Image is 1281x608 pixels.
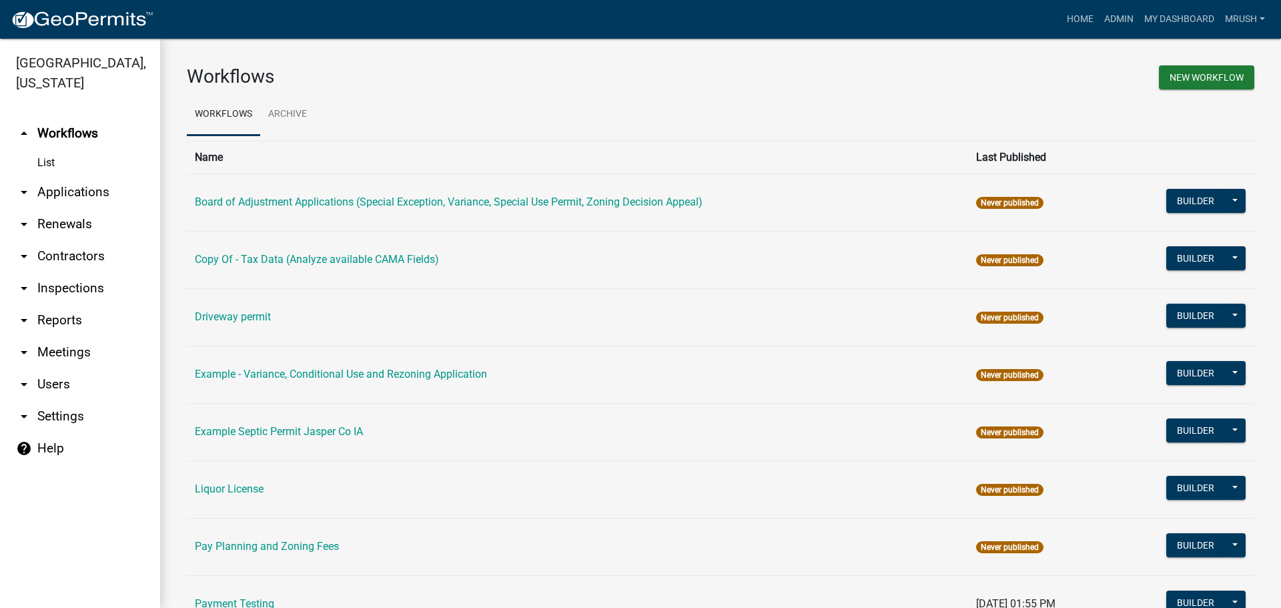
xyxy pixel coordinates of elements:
button: Builder [1166,189,1225,213]
span: Never published [976,541,1043,553]
button: Builder [1166,246,1225,270]
th: Name [187,141,968,174]
span: Never published [976,484,1043,496]
button: Builder [1166,418,1225,442]
span: Never published [976,426,1043,438]
a: Board of Adjustment Applications (Special Exception, Variance, Special Use Permit, Zoning Decisio... [195,196,703,208]
span: Never published [976,369,1043,381]
i: arrow_drop_down [16,376,32,392]
a: My Dashboard [1139,7,1220,32]
span: Never published [976,312,1043,324]
span: Never published [976,254,1043,266]
a: Admin [1099,7,1139,32]
i: arrow_drop_down [16,280,32,296]
a: Workflows [187,93,260,136]
i: arrow_drop_down [16,344,32,360]
button: Builder [1166,533,1225,557]
i: arrow_drop_down [16,216,32,232]
a: Driveway permit [195,310,271,323]
i: help [16,440,32,457]
i: arrow_drop_up [16,125,32,141]
button: Builder [1166,361,1225,385]
a: Example - Variance, Conditional Use and Rezoning Application [195,368,487,380]
i: arrow_drop_down [16,184,32,200]
th: Last Published [968,141,1110,174]
h3: Workflows [187,65,711,88]
a: MRush [1220,7,1270,32]
i: arrow_drop_down [16,312,32,328]
button: Builder [1166,476,1225,500]
a: Liquor License [195,483,264,495]
a: Example Septic Permit Jasper Co IA [195,425,363,438]
a: Copy Of - Tax Data (Analyze available CAMA Fields) [195,253,439,266]
span: Never published [976,197,1043,209]
i: arrow_drop_down [16,408,32,424]
button: New Workflow [1159,65,1254,89]
button: Builder [1166,304,1225,328]
a: Home [1061,7,1099,32]
a: Pay Planning and Zoning Fees [195,540,339,553]
i: arrow_drop_down [16,248,32,264]
a: Archive [260,93,315,136]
